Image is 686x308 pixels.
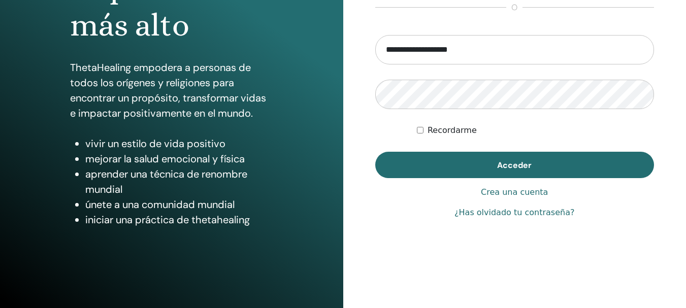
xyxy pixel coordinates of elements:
a: Crea una cuenta [481,186,548,198]
li: mejorar la salud emocional y física [85,151,273,166]
span: o [506,2,522,14]
li: iniciar una práctica de thetahealing [85,212,273,227]
li: aprender una técnica de renombre mundial [85,166,273,197]
li: vivir un estilo de vida positivo [85,136,273,151]
button: Acceder [375,152,655,178]
div: Mantenerme autenticado indefinidamente o hasta cerrar la sesión manualmente [417,124,654,136]
li: únete a una comunidad mundial [85,197,273,212]
a: ¿Has olvidado tu contraseña? [454,207,574,219]
label: Recordarme [428,124,477,136]
p: ThetaHealing empodera a personas de todos los orígenes y religiones para encontrar un propósito, ... [70,60,273,121]
span: Acceder [497,160,532,170]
